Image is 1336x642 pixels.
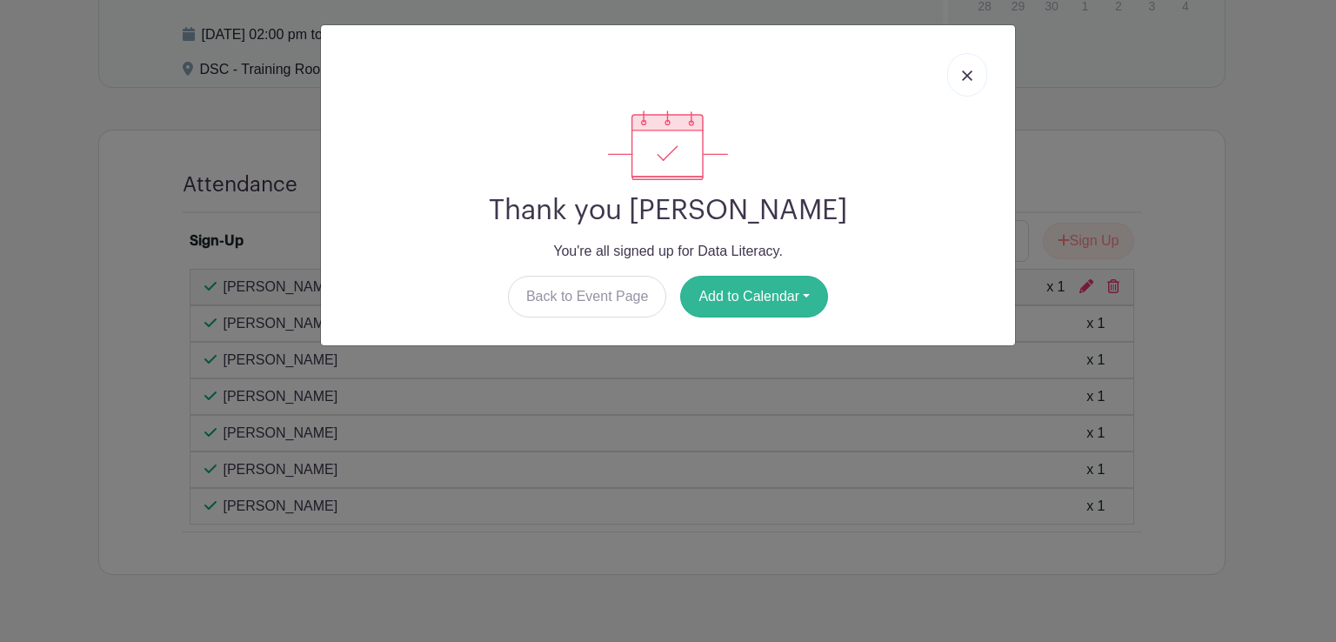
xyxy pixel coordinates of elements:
[508,276,667,318] a: Back to Event Page
[680,276,828,318] button: Add to Calendar
[335,241,1001,262] p: You're all signed up for Data Literacy.
[335,194,1001,227] h2: Thank you [PERSON_NAME]
[962,70,972,81] img: close_button-5f87c8562297e5c2d7936805f587ecaba9071eb48480494691a3f1689db116b3.svg
[608,110,728,180] img: signup_complete-c468d5dda3e2740ee63a24cb0ba0d3ce5d8a4ecd24259e683200fb1569d990c8.svg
